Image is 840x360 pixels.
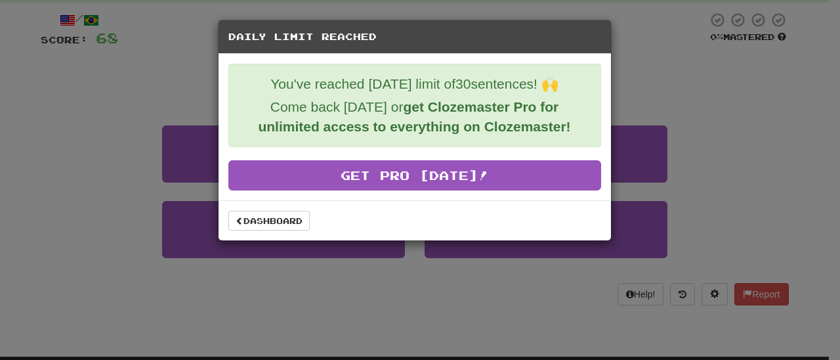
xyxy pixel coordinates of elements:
[239,74,591,94] p: You've reached [DATE] limit of 30 sentences! 🙌
[258,99,570,134] strong: get Clozemaster Pro for unlimited access to everything on Clozemaster!
[228,30,601,43] h5: Daily Limit Reached
[239,97,591,137] p: Come back [DATE] or
[228,160,601,191] a: Get Pro [DATE]!
[228,211,310,231] a: Dashboard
